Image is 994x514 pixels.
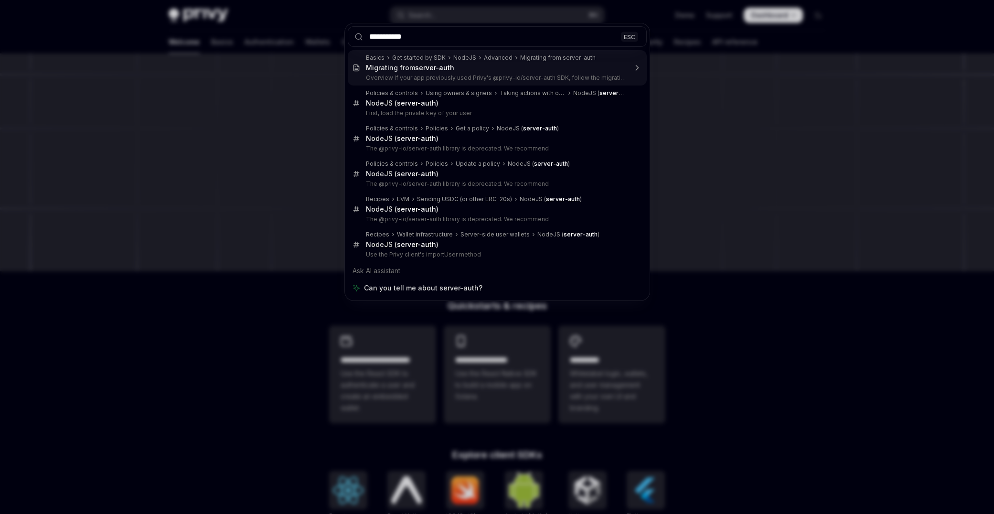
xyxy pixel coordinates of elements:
div: Migrating from server-auth [520,54,596,62]
b: server-auth [397,134,436,142]
div: Policies & controls [366,160,418,168]
div: NodeJS ( ) [366,170,438,178]
b: server-auth [397,240,436,248]
div: Get started by SDK [392,54,446,62]
div: NodeJS ( ) [366,240,438,249]
div: Update a policy [456,160,500,168]
div: Basics [366,54,385,62]
b: server-auth [599,89,633,96]
div: Sending USDC (or other ERC-20s) [417,195,512,203]
p: The @privy-io/server-auth library is deprecated. We recommend [366,145,627,152]
div: Using owners & signers [426,89,492,97]
div: NodeJS ( ) [366,205,438,214]
div: NodeJS ( ) [497,125,559,132]
span: Can you tell me about server-auth? [364,283,482,293]
p: First, load the private key of your user [366,109,627,117]
div: NodeJS ( ) [573,89,627,97]
div: Recipes [366,231,389,238]
div: NodeJS ( ) [537,231,599,238]
b: server-auth [397,170,436,178]
div: NodeJS ( ) [508,160,570,168]
div: NodeJS ( ) [366,134,438,143]
div: NodeJS ( ) [366,99,438,107]
b: server-auth [534,160,568,167]
div: Migrating from [366,64,454,72]
div: Recipes [366,195,389,203]
b: server-auth [397,99,436,107]
p: The @privy-io/server-auth library is deprecated. We recommend [366,215,627,223]
div: Policies & controls [366,89,418,97]
b: server-auth [523,125,557,132]
b: server-auth [546,195,580,203]
b: server-auth [415,64,454,72]
div: Policies [426,160,448,168]
div: Policies [426,125,448,132]
div: ESC [621,32,638,42]
div: NodeJS ( ) [520,195,582,203]
div: Taking actions with owners [500,89,566,97]
div: Advanced [484,54,513,62]
div: Server-side user wallets [460,231,530,238]
div: Wallet infrastructure [397,231,453,238]
p: Use the Privy client's importUser method [366,251,627,258]
div: NodeJS [453,54,476,62]
div: Policies & controls [366,125,418,132]
div: Ask AI assistant [348,262,647,279]
p: The @privy-io/server-auth library is deprecated. We recommend [366,180,627,188]
div: EVM [397,195,409,203]
b: server-auth [564,231,598,238]
div: Get a policy [456,125,489,132]
b: server-auth [397,205,436,213]
p: Overview If your app previously used Privy's @privy-io/server-auth SDK, follow the migration [366,74,627,82]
